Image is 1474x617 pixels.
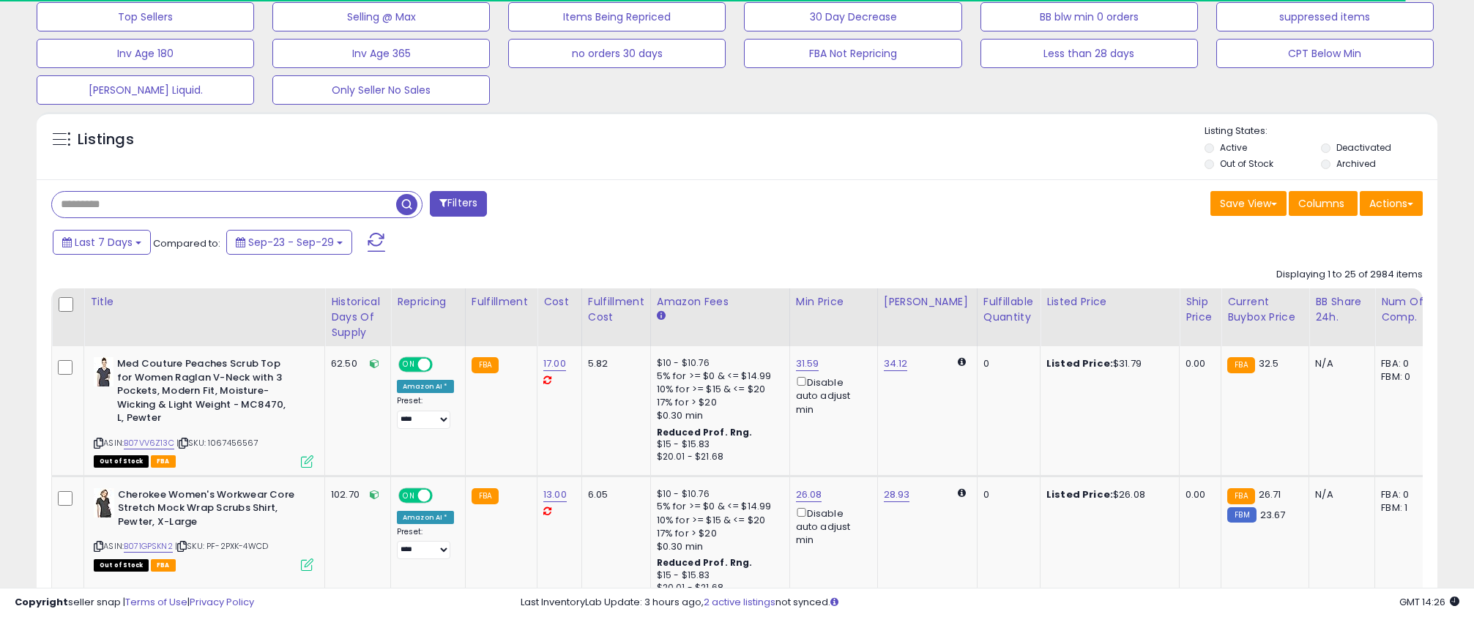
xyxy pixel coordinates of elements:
div: Disable auto adjust min [796,505,866,547]
a: 2 active listings [704,595,775,609]
div: Fulfillment [472,294,531,310]
button: Less than 28 days [980,39,1198,68]
div: 17% for > $20 [657,527,778,540]
div: Fulfillable Quantity [983,294,1034,325]
button: Filters [430,191,487,217]
img: 31o1qjGpVzL._SL40_.jpg [94,488,114,517]
div: $20.01 - $21.68 [657,451,778,463]
b: Reduced Prof. Rng. [657,426,753,438]
div: FBA: 0 [1381,488,1429,501]
div: $10 - $10.76 [657,357,778,370]
a: 13.00 [543,487,567,502]
div: Fulfillment Cost [588,294,644,325]
small: Amazon Fees. [657,310,666,323]
div: $15 - $15.83 [657,438,778,451]
div: Title [90,294,319,310]
a: 26.08 [796,487,822,502]
div: N/A [1315,357,1363,370]
button: Top Sellers [37,2,254,31]
div: N/A [1315,488,1363,501]
div: $26.08 [1046,488,1168,501]
a: 34.12 [884,356,908,371]
div: Historical Days Of Supply [331,294,384,340]
div: 0 [983,357,1029,370]
div: seller snap | | [15,596,254,610]
div: Min Price [796,294,871,310]
div: 5% for >= $0 & <= $14.99 [657,500,778,513]
a: B07VV6Z13C [124,437,174,449]
div: 17% for > $20 [657,396,778,409]
button: Inv Age 365 [272,39,490,68]
a: Privacy Policy [190,595,254,609]
button: Columns [1289,191,1358,216]
div: 102.70 [331,488,379,501]
b: Cherokee Women's Workwear Core Stretch Mock Wrap Scrubs Shirt, Pewter, X-Large [118,488,296,533]
div: $0.30 min [657,409,778,422]
div: Amazon AI * [397,511,454,524]
div: Cost [543,294,576,310]
p: Listing States: [1205,124,1437,138]
span: | SKU: PF-2PXK-4WCD [175,540,268,552]
div: ASIN: [94,488,313,569]
div: 6.05 [588,488,639,501]
span: OFF [431,489,454,501]
span: All listings that are currently out of stock and unavailable for purchase on Amazon [94,559,149,572]
small: FBA [472,488,499,504]
a: 28.93 [884,487,910,502]
small: FBM [1227,507,1256,523]
a: 17.00 [543,356,566,371]
div: Preset: [397,396,454,429]
button: BB blw min 0 orders [980,2,1198,31]
div: $15 - $15.83 [657,569,778,582]
div: Current Buybox Price [1227,294,1303,325]
button: 30 Day Decrease [744,2,961,31]
button: Only Seller No Sales [272,75,490,105]
span: 32.5 [1259,356,1279,370]
div: Repricing [397,294,459,310]
small: FBA [1227,488,1254,504]
div: Ship Price [1185,294,1215,325]
div: $31.79 [1046,357,1168,370]
div: 5.82 [588,357,639,370]
b: Reduced Prof. Rng. [657,556,753,569]
div: 0.00 [1185,357,1210,370]
div: 0 [983,488,1029,501]
div: 10% for >= $15 & <= $20 [657,383,778,396]
span: 23.67 [1260,508,1286,522]
div: Num of Comp. [1381,294,1434,325]
div: 62.50 [331,357,379,370]
button: Inv Age 180 [37,39,254,68]
b: Listed Price: [1046,487,1113,501]
div: Disable auto adjust min [796,374,866,416]
span: Columns [1298,196,1344,211]
div: [PERSON_NAME] [884,294,971,310]
button: [PERSON_NAME] Liquid. [37,75,254,105]
div: BB Share 24h. [1315,294,1369,325]
span: Compared to: [153,236,220,250]
span: 26.71 [1259,487,1281,501]
strong: Copyright [15,595,68,609]
span: ON [400,359,418,371]
div: Displaying 1 to 25 of 2984 items [1276,268,1423,282]
button: no orders 30 days [508,39,726,68]
img: 31H4g0wk3wL._SL40_.jpg [94,357,113,386]
button: Items Being Repriced [508,2,726,31]
div: Last InventoryLab Update: 3 hours ago, not synced. [521,596,1459,610]
div: FBM: 0 [1381,370,1429,384]
div: 0.00 [1185,488,1210,501]
button: Save View [1210,191,1287,216]
span: ON [400,489,418,501]
label: Out of Stock [1220,157,1273,170]
small: FBA [472,357,499,373]
div: FBA: 0 [1381,357,1429,370]
div: Amazon Fees [657,294,783,310]
button: CPT Below Min [1216,39,1434,68]
span: All listings that are currently out of stock and unavailable for purchase on Amazon [94,455,149,468]
button: Selling @ Max [272,2,490,31]
button: FBA Not Repricing [744,39,961,68]
small: FBA [1227,357,1254,373]
div: Preset: [397,527,454,560]
span: FBA [151,455,176,468]
span: | SKU: 1067456567 [176,437,258,449]
span: OFF [431,359,454,371]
